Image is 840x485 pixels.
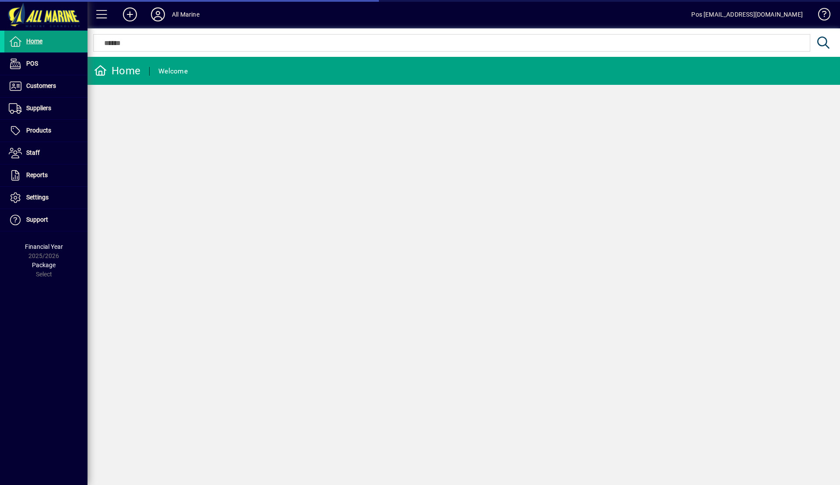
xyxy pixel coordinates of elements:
[4,98,87,119] a: Suppliers
[691,7,803,21] div: Pos [EMAIL_ADDRESS][DOMAIN_NAME]
[26,60,38,67] span: POS
[144,7,172,22] button: Profile
[32,262,56,269] span: Package
[25,243,63,250] span: Financial Year
[26,194,49,201] span: Settings
[26,105,51,112] span: Suppliers
[4,187,87,209] a: Settings
[116,7,144,22] button: Add
[812,2,829,30] a: Knowledge Base
[158,64,188,78] div: Welcome
[4,164,87,186] a: Reports
[26,171,48,178] span: Reports
[26,127,51,134] span: Products
[4,120,87,142] a: Products
[4,142,87,164] a: Staff
[4,53,87,75] a: POS
[4,75,87,97] a: Customers
[172,7,199,21] div: All Marine
[26,38,42,45] span: Home
[26,82,56,89] span: Customers
[4,209,87,231] a: Support
[94,64,140,78] div: Home
[26,149,40,156] span: Staff
[26,216,48,223] span: Support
